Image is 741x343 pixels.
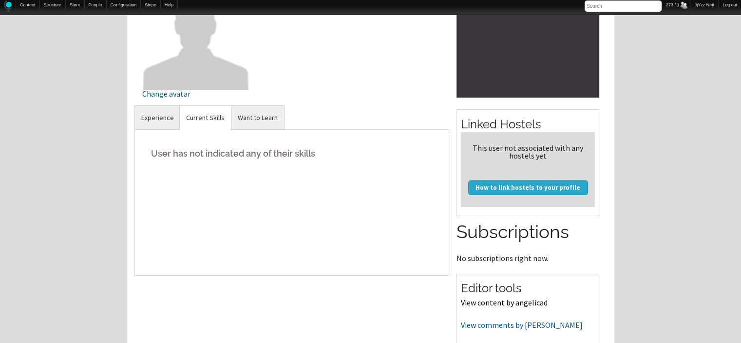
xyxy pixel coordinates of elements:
section: No subscriptions right now. [456,220,599,262]
a: Experience [135,106,180,130]
a: View comments by [PERSON_NAME] [461,320,583,330]
a: Change avatar [142,30,250,98]
div: This user not associated with any hostels yet [465,144,591,160]
a: View content by angelicad [461,298,548,307]
a: How to link hostels to your profile [468,180,588,195]
input: Search [585,0,662,12]
h2: Subscriptions [456,220,599,245]
h2: Editor tools [461,280,595,297]
h5: User has not indicated any of their skills [142,139,442,168]
img: Home [4,0,12,12]
a: Want to Learn [231,106,284,130]
h2: Linked Hostels [461,116,595,133]
div: Change avatar [142,90,250,98]
a: Current Skills [180,106,231,130]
